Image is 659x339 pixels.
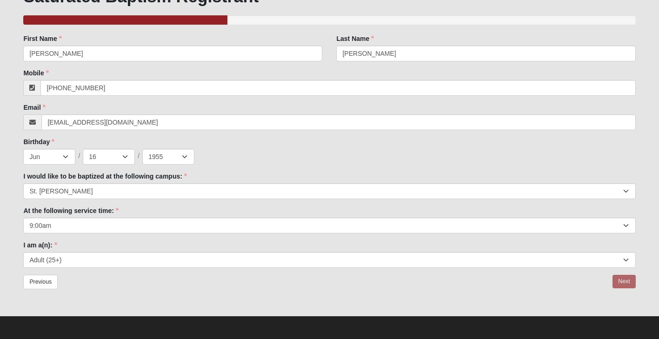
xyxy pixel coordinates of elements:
[23,137,54,146] label: Birthday
[23,103,45,112] label: Email
[23,34,61,43] label: First Name
[23,206,118,215] label: At the following service time:
[23,275,58,289] a: Previous
[138,151,140,161] span: /
[336,34,374,43] label: Last Name
[23,240,57,250] label: I am a(n):
[78,151,80,161] span: /
[23,68,48,78] label: Mobile
[23,172,186,181] label: I would like to be baptized at the following campus:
